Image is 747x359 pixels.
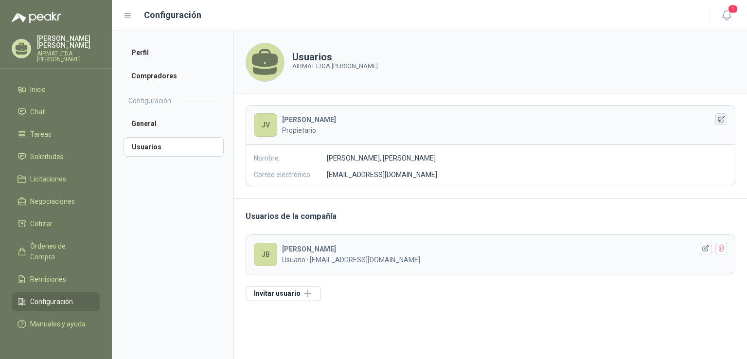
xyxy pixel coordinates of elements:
[30,174,66,184] span: Licitaciones
[30,241,91,262] span: Órdenes de Compra
[30,296,73,307] span: Configuración
[12,292,100,311] a: Configuración
[282,245,336,253] b: [PERSON_NAME]
[12,192,100,211] a: Negociaciones
[144,8,201,22] h1: Configuración
[30,319,86,329] span: Manuales y ayuda
[30,151,64,162] span: Solicitudes
[12,125,100,144] a: Tareas
[282,116,336,124] b: [PERSON_NAME]
[12,270,100,288] a: Remisiones
[37,51,100,62] p: AIRMAT LTDA [PERSON_NAME]
[282,125,693,136] p: Propietario
[282,254,693,265] p: Usuario · [EMAIL_ADDRESS][DOMAIN_NAME]
[30,218,53,229] span: Cotizar
[124,43,224,62] a: Perfil
[30,196,75,207] span: Negociaciones
[254,243,277,266] div: JB
[254,153,327,163] p: Nombre:
[246,286,321,301] button: Invitar usuario
[12,12,61,23] img: Logo peakr
[12,170,100,188] a: Licitaciones
[30,107,45,117] span: Chat
[128,95,171,106] h2: Configuración
[327,153,436,163] p: [PERSON_NAME], [PERSON_NAME]
[30,84,46,95] span: Inicio
[30,129,52,140] span: Tareas
[12,237,100,266] a: Órdenes de Compra
[728,4,738,14] span: 1
[124,66,224,86] a: Compradores
[12,80,100,99] a: Inicio
[12,103,100,121] a: Chat
[12,315,100,333] a: Manuales y ayuda
[718,7,735,24] button: 1
[254,169,327,180] p: Correo electrónico:
[292,61,378,71] p: AIRMAT LTDA [PERSON_NAME]
[12,147,100,166] a: Solicitudes
[124,114,224,133] a: General
[327,169,437,180] p: [EMAIL_ADDRESS][DOMAIN_NAME]
[30,274,66,285] span: Remisiones
[124,137,224,157] a: Usuarios
[246,210,735,223] h3: Usuarios de la compañía
[254,113,277,137] div: JV
[292,53,378,61] h1: Usuarios
[12,215,100,233] a: Cotizar
[37,35,100,49] p: [PERSON_NAME] [PERSON_NAME]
